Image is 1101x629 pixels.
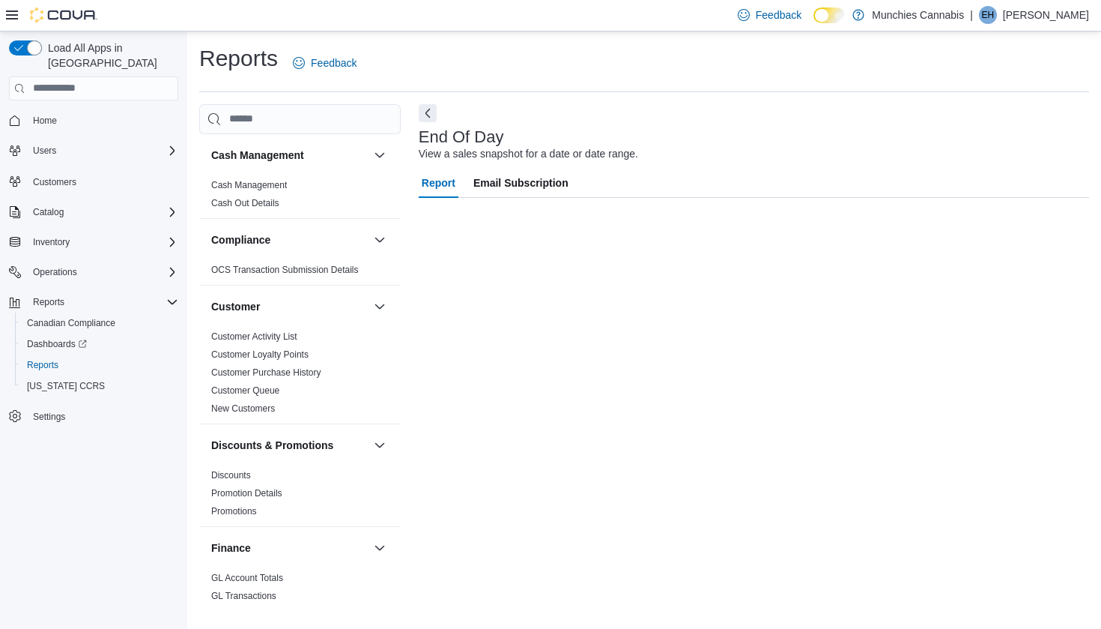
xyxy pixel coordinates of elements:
[27,233,178,251] span: Inventory
[27,380,105,392] span: [US_STATE] CCRS
[15,313,184,334] button: Canadian Compliance
[3,202,184,223] button: Catalog
[211,331,297,342] a: Customer Activity List
[211,541,251,556] h3: Finance
[21,314,178,332] span: Canadian Compliance
[21,356,178,374] span: Reports
[3,406,184,427] button: Settings
[27,263,83,281] button: Operations
[42,40,178,70] span: Load All Apps in [GEOGRAPHIC_DATA]
[21,335,93,353] a: Dashboards
[15,376,184,397] button: [US_STATE] CCRS
[27,408,71,426] a: Settings
[33,145,56,157] span: Users
[419,146,638,162] div: View a sales snapshot for a date or date range.
[33,115,57,127] span: Home
[3,262,184,283] button: Operations
[371,436,389,454] button: Discounts & Promotions
[211,180,287,190] a: Cash Management
[979,6,997,24] div: Elias Hanna
[211,506,257,517] a: Promotions
[371,298,389,316] button: Customer
[211,591,276,601] a: GL Transactions
[3,109,184,131] button: Home
[419,128,504,146] h3: End Of Day
[211,573,283,583] a: GL Account Totals
[756,7,801,22] span: Feedback
[371,231,389,249] button: Compliance
[21,377,111,395] a: [US_STATE] CCRS
[27,203,178,221] span: Catalog
[27,293,70,311] button: Reports
[9,103,178,466] nav: Complex example
[27,172,178,190] span: Customers
[872,6,964,24] p: Munchies Cannabis
[211,403,275,414] a: New Customers
[27,317,115,329] span: Canadian Compliance
[199,466,401,526] div: Discounts & Promotions
[473,168,568,198] span: Email Subscription
[27,263,178,281] span: Operations
[371,146,389,164] button: Cash Management
[311,55,357,70] span: Feedback
[3,140,184,161] button: Users
[15,334,184,355] a: Dashboards
[27,359,58,371] span: Reports
[211,470,251,481] a: Discounts
[21,356,64,374] a: Reports
[1003,6,1089,24] p: [PERSON_NAME]
[211,232,368,247] button: Compliance
[27,233,76,251] button: Inventory
[199,43,278,73] h1: Reports
[813,7,845,23] input: Dark Mode
[211,541,368,556] button: Finance
[211,198,279,208] a: Cash Out Details
[211,148,368,163] button: Cash Management
[3,292,184,313] button: Reports
[211,148,304,163] h3: Cash Management
[287,48,363,78] a: Feedback
[211,385,279,396] a: Customer Queue
[211,232,270,247] h3: Compliance
[211,265,359,275] a: OCS Transaction Submission Details
[211,349,309,360] a: Customer Loyalty Points
[27,173,82,191] a: Customers
[199,261,401,285] div: Compliance
[21,377,178,395] span: Washington CCRS
[27,203,70,221] button: Catalog
[33,206,64,218] span: Catalog
[199,328,401,424] div: Customer
[982,6,995,24] span: EH
[422,168,455,198] span: Report
[27,112,63,130] a: Home
[211,367,321,378] a: Customer Purchase History
[211,488,282,499] a: Promotion Details
[27,293,178,311] span: Reports
[27,407,178,426] span: Settings
[33,236,70,248] span: Inventory
[27,338,87,350] span: Dashboards
[211,438,333,453] h3: Discounts & Promotions
[27,142,178,160] span: Users
[419,104,437,122] button: Next
[199,569,401,611] div: Finance
[3,232,184,253] button: Inventory
[3,170,184,192] button: Customers
[211,299,260,314] h3: Customer
[15,355,184,376] button: Reports
[199,176,401,218] div: Cash Management
[33,296,64,308] span: Reports
[21,335,178,353] span: Dashboards
[27,142,62,160] button: Users
[27,111,178,130] span: Home
[33,266,77,278] span: Operations
[970,6,973,24] p: |
[33,411,65,423] span: Settings
[30,7,97,22] img: Cova
[211,299,368,314] button: Customer
[211,438,368,453] button: Discounts & Promotions
[21,314,121,332] a: Canadian Compliance
[371,539,389,557] button: Finance
[33,176,76,188] span: Customers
